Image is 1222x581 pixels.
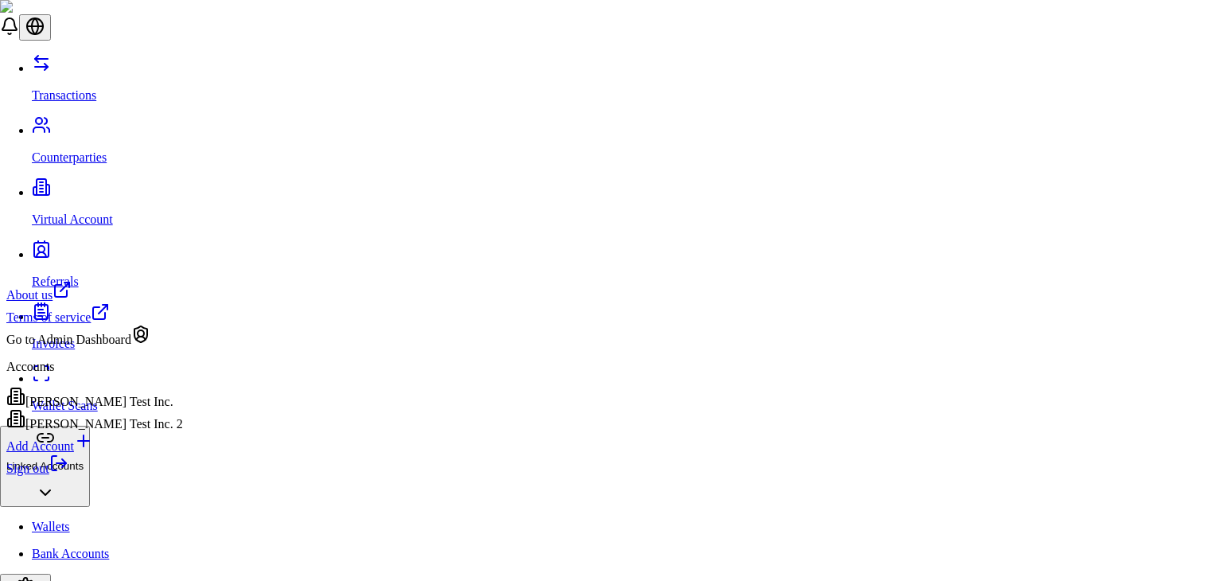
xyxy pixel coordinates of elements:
[6,387,183,409] div: [PERSON_NAME] Test Inc.
[6,302,183,325] a: Terms of service
[6,462,68,475] a: Sign out
[6,360,183,374] p: Accounts
[6,280,183,302] a: About us
[6,431,183,454] a: Add Account
[6,325,183,347] div: Go to Admin Dashboard
[6,409,183,431] div: [PERSON_NAME] Test Inc. 2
